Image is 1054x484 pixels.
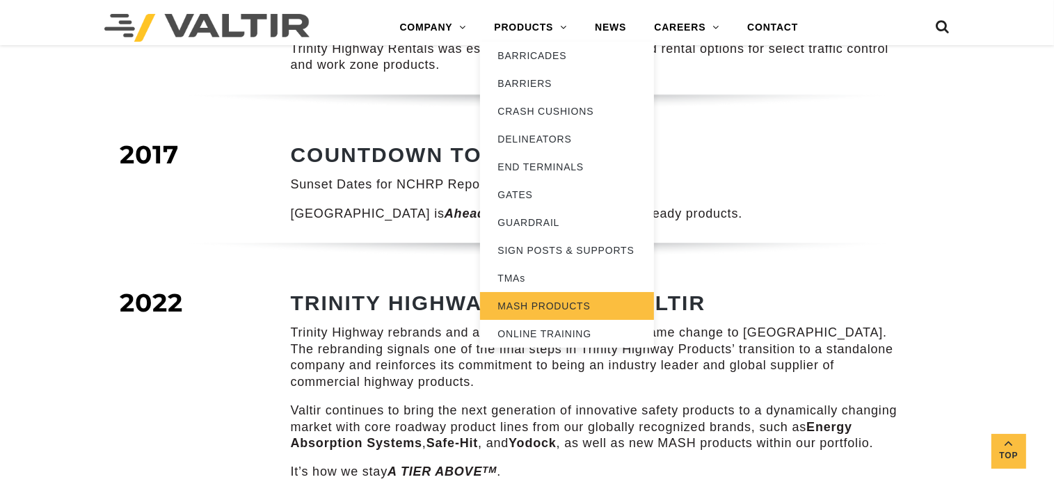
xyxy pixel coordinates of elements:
p: Valtir continues to bring the next generation of innovative safety products to a dynamically chan... [291,403,907,451]
a: CAREERS [640,14,733,42]
a: GUARDRAIL [480,209,654,236]
p: [GEOGRAPHIC_DATA] is with MASH ready products. [291,206,907,222]
strong: TRINITY HIGHWAY BECOMES VALTIR [291,291,706,314]
a: DELINEATORS [480,125,654,153]
a: GATES [480,181,654,209]
a: BARRICADES [480,42,654,70]
em: A TIER ABOVE [388,465,497,478]
a: COMPANY [385,14,480,42]
strong: COUNTDOWN TO MASH [291,143,557,166]
span: 2022 [120,287,183,318]
img: Valtir [104,14,310,42]
a: PRODUCTS [480,14,581,42]
a: CONTACT [733,14,812,42]
a: SIGN POSTS & SUPPORTS [480,236,654,264]
sup: TM [482,465,497,475]
p: Sunset Dates for NCHRP Report 350 to MASH begins. [291,177,907,193]
p: It’s how we stay . [291,464,907,480]
p: Trinity Highway Rentals was established to offer leasing and rental options for select traffic co... [291,41,907,74]
a: NEWS [581,14,640,42]
strong: Yodock [509,436,556,450]
a: END TERMINALS [480,153,654,181]
strong: Safe-Hit [426,436,478,450]
a: BARRIERS [480,70,654,97]
span: Top [991,448,1026,464]
a: CRASH CUSHIONS [480,97,654,125]
span: 2017 [120,139,179,170]
a: MASH PRODUCTS [480,292,654,320]
em: Ahead of the Curve [445,207,569,220]
a: Top [991,434,1026,469]
a: ONLINE TRAINING [480,320,654,348]
a: TMAs [480,264,654,292]
p: Trinity Highway rebrands and announces an exciting new name change to [GEOGRAPHIC_DATA]. The rebr... [291,325,907,390]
